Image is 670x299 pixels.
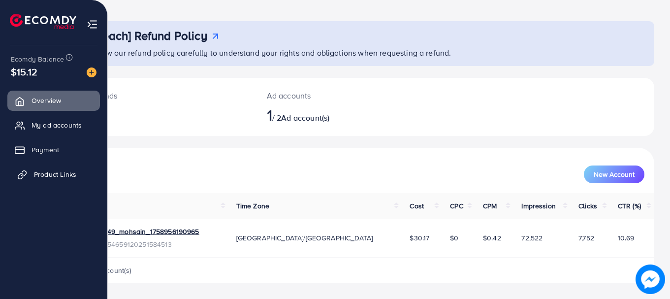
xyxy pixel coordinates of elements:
[11,54,64,64] span: Ecomdy Balance
[483,201,497,211] span: CPM
[236,233,373,243] span: [GEOGRAPHIC_DATA]/[GEOGRAPHIC_DATA]
[10,14,76,29] img: logo
[521,233,542,243] span: 72,522
[594,171,635,178] span: New Account
[7,91,100,110] a: Overview
[521,201,556,211] span: Impression
[67,90,243,101] p: [DATE] spends
[578,201,597,211] span: Clicks
[90,239,199,249] span: ID: 7554659120251584513
[578,233,594,243] span: 7,752
[87,67,96,77] img: image
[450,233,458,243] span: $0
[410,201,424,211] span: Cost
[7,140,100,160] a: Payment
[450,201,463,211] span: CPC
[32,145,59,155] span: Payment
[267,103,272,126] span: 1
[410,233,429,243] span: $30.17
[236,201,269,211] span: Time Zone
[267,90,393,101] p: Ad accounts
[618,201,641,211] span: CTR (%)
[483,233,501,243] span: $0.42
[11,65,37,79] span: $15.12
[267,105,393,124] h2: / 2
[90,227,199,236] a: 1033149_mohsain_1758956190965
[67,105,243,124] h2: $0
[584,166,644,183] button: New Account
[87,19,98,30] img: menu
[32,96,61,105] span: Overview
[281,112,329,123] span: Ad account(s)
[32,120,82,130] span: My ad accounts
[7,165,100,184] a: Product Links
[63,47,648,59] p: Please review our refund policy carefully to understand your rights and obligations when requesti...
[77,29,207,43] h3: [AdReach] Refund Policy
[636,265,665,294] img: image
[7,115,100,135] a: My ad accounts
[34,169,76,179] span: Product Links
[618,233,635,243] span: 10.69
